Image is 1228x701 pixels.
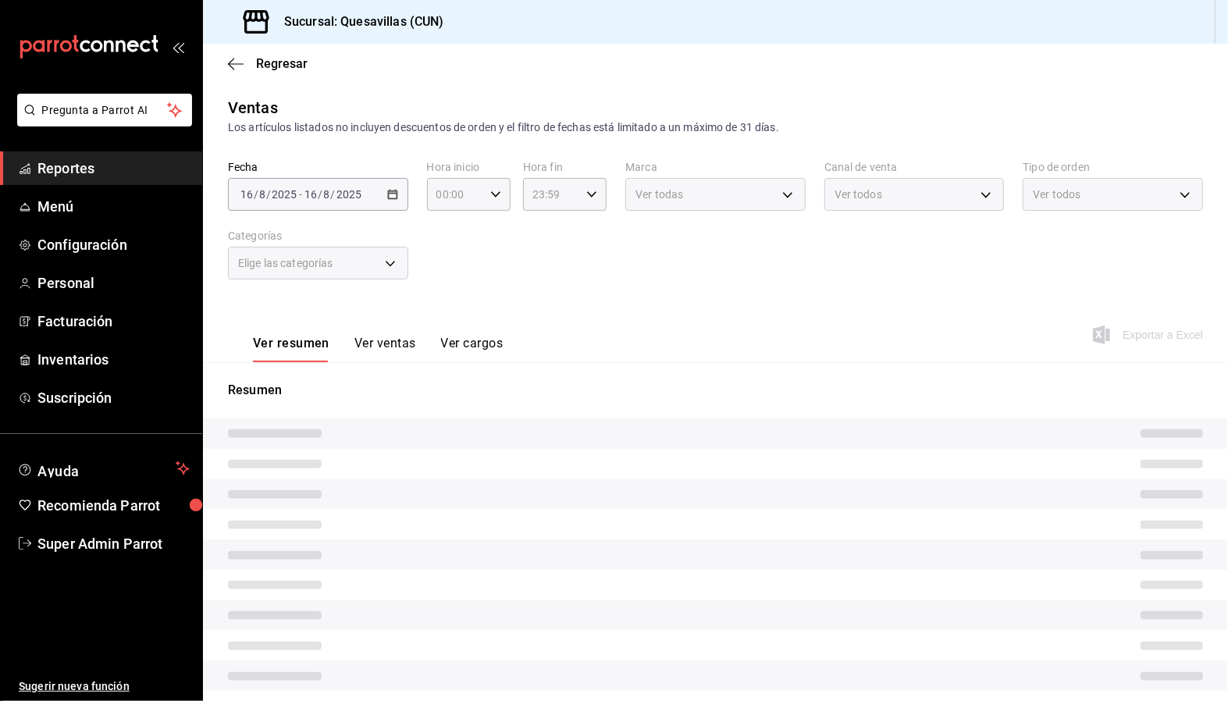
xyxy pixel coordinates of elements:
[318,188,322,201] span: /
[1033,187,1080,202] span: Ver todos
[427,162,511,173] label: Hora inicio
[42,102,168,119] span: Pregunta a Parrot AI
[238,255,333,271] span: Elige las categorías
[835,187,882,202] span: Ver todos
[304,188,318,201] input: --
[254,188,258,201] span: /
[11,113,192,130] a: Pregunta a Parrot AI
[17,94,192,126] button: Pregunta a Parrot AI
[331,188,336,201] span: /
[441,336,504,362] button: Ver cargos
[228,231,408,242] label: Categorías
[354,336,416,362] button: Ver ventas
[19,678,190,695] span: Sugerir nueva función
[253,336,503,362] div: navigation tabs
[228,56,308,71] button: Regresar
[37,533,190,554] span: Super Admin Parrot
[625,162,806,173] label: Marca
[37,459,169,478] span: Ayuda
[336,188,362,201] input: ----
[37,387,190,408] span: Suscripción
[240,188,254,201] input: --
[1023,162,1203,173] label: Tipo de orden
[271,188,297,201] input: ----
[523,162,607,173] label: Hora fin
[272,12,444,31] h3: Sucursal: Quesavillas (CUN)
[228,381,1203,400] p: Resumen
[635,187,683,202] span: Ver todas
[253,336,329,362] button: Ver resumen
[37,196,190,217] span: Menú
[323,188,331,201] input: --
[258,188,266,201] input: --
[266,188,271,201] span: /
[37,311,190,332] span: Facturación
[228,119,1203,136] div: Los artículos listados no incluyen descuentos de orden y el filtro de fechas está limitado a un m...
[37,234,190,255] span: Configuración
[172,41,184,53] button: open_drawer_menu
[37,158,190,179] span: Reportes
[37,495,190,516] span: Recomienda Parrot
[37,272,190,294] span: Personal
[228,162,408,173] label: Fecha
[824,162,1005,173] label: Canal de venta
[37,349,190,370] span: Inventarios
[256,56,308,71] span: Regresar
[299,188,302,201] span: -
[228,96,278,119] div: Ventas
